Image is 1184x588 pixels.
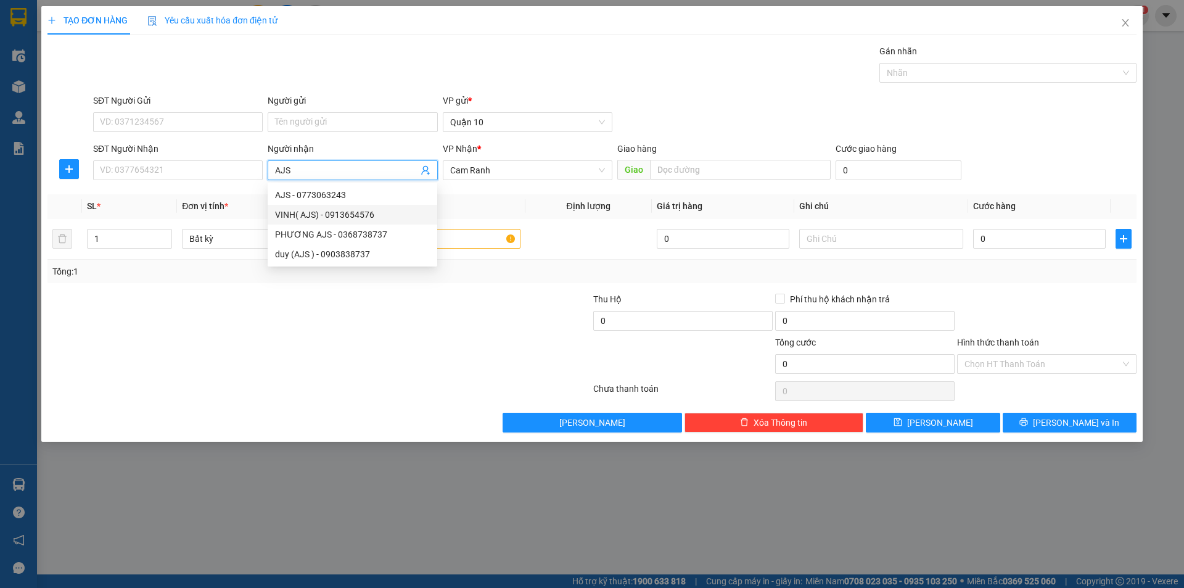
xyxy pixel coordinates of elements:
button: [PERSON_NAME] [503,413,682,433]
span: [PERSON_NAME] [559,416,625,429]
div: VINH( AJS) - 0913654576 [268,205,437,225]
input: Ghi Chú [799,229,963,249]
label: Hình thức thanh toán [957,337,1039,347]
button: deleteXóa Thông tin [684,413,864,433]
b: Gửi khách hàng [76,18,122,76]
div: PHƯƠNG AJS - 0368738737 [268,225,437,244]
label: Gán nhãn [879,46,917,56]
button: delete [52,229,72,249]
span: close [1120,18,1130,28]
span: user-add [421,165,430,175]
div: SĐT Người Nhận [93,142,263,155]
li: (c) 2017 [104,59,170,74]
span: plus [47,16,56,25]
img: logo.jpg [134,15,163,45]
span: plus [1116,234,1131,244]
span: printer [1019,418,1028,428]
span: Tổng cước [775,337,816,347]
span: Thu Hộ [593,294,622,304]
span: delete [740,418,749,428]
span: Xóa Thông tin [754,416,807,429]
span: Cam Ranh [450,161,605,180]
button: plus [1116,229,1132,249]
div: duy (AJS ) - 0903838737 [268,244,437,264]
span: Giá trị hàng [657,201,702,211]
button: save[PERSON_NAME] [866,413,1000,433]
span: TẠO ĐƠN HÀNG [47,15,128,25]
img: icon [147,16,157,26]
th: Ghi chú [794,194,968,218]
span: Quận 10 [450,113,605,131]
b: Hòa [GEOGRAPHIC_DATA] [15,80,63,159]
input: Cước giao hàng [836,160,961,180]
div: Chưa thanh toán [592,382,774,404]
button: Close [1108,6,1143,41]
span: Phí thu hộ khách nhận trả [785,292,895,306]
span: Bất kỳ [189,230,339,248]
div: Tổng: 1 [52,265,457,278]
input: Dọc đường [650,160,831,180]
div: VINH( AJS) - 0913654576 [275,208,430,222]
button: printer[PERSON_NAME] và In [1003,413,1137,433]
input: 0 [657,229,789,249]
span: Yêu cầu xuất hóa đơn điện tử [147,15,277,25]
input: VD: Bàn, Ghế [356,229,520,249]
div: AJS - 0773063243 [275,188,430,202]
span: Giao [617,160,650,180]
span: plus [60,164,78,174]
span: [PERSON_NAME] [907,416,973,429]
span: Giao hàng [617,144,657,154]
span: [PERSON_NAME] và In [1033,416,1119,429]
div: PHƯƠNG AJS - 0368738737 [275,228,430,241]
div: Người nhận [268,142,437,155]
span: SL [87,201,97,211]
div: AJS - 0773063243 [268,185,437,205]
span: Định lượng [567,201,610,211]
label: Cước giao hàng [836,144,897,154]
b: [DOMAIN_NAME] [104,47,170,57]
button: plus [59,159,79,179]
div: SĐT Người Gửi [93,94,263,107]
div: Người gửi [268,94,437,107]
span: VP Nhận [443,144,477,154]
span: save [894,418,902,428]
span: Đơn vị tính [182,201,228,211]
span: Cước hàng [973,201,1016,211]
div: VP gửi [443,94,612,107]
div: duy (AJS ) - 0903838737 [275,247,430,261]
